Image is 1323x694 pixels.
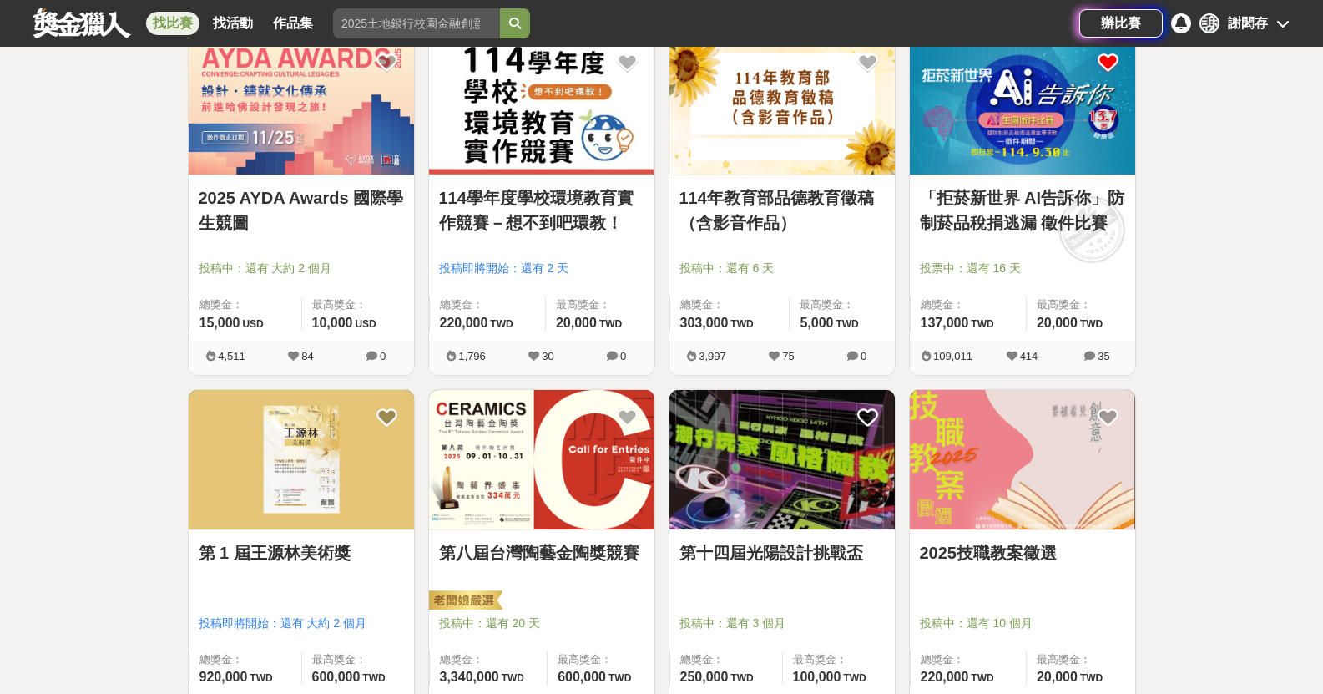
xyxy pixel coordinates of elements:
a: Cover Image [189,36,414,176]
span: 3,997 [699,350,726,362]
a: 作品集 [266,12,320,35]
span: 總獎金： [199,296,291,313]
span: 0 [620,350,626,362]
span: 5,000 [800,316,833,330]
a: 114學年度學校環境教育實作競賽－想不到吧環教！ [439,185,644,236]
span: 303,000 [680,316,729,330]
span: TWD [502,672,524,684]
a: Cover Image [910,390,1135,530]
div: 謝 [1199,13,1219,33]
span: 1,796 [458,350,486,362]
span: 15,000 [199,316,240,330]
img: Cover Image [669,390,895,529]
span: 30 [542,350,553,362]
a: 辦比賽 [1079,9,1163,38]
span: 100,000 [793,670,841,684]
span: 投稿中：還有 10 個月 [920,615,1125,632]
span: 137,000 [921,316,969,330]
img: Cover Image [910,36,1135,175]
input: 2025土地銀行校園金融創意挑戰賽：從你出發 開啟智慧金融新頁 [333,8,500,38]
a: Cover Image [189,390,414,530]
a: 2025技職教案徵選 [920,540,1125,565]
span: 20,000 [1037,316,1078,330]
a: 「拒菸新世界 AI告訴你」防制菸品稅捐逃漏 徵件比賽 [920,185,1125,236]
span: TWD [843,672,866,684]
div: 謝閎存 [1228,13,1268,33]
span: TWD [362,672,385,684]
span: 20,000 [1037,670,1078,684]
span: 3,340,000 [440,670,499,684]
a: 第 1 屆王源林美術獎 [199,540,404,565]
span: 投稿中：還有 大約 2 個月 [199,260,404,277]
span: TWD [836,318,858,330]
a: Cover Image [429,36,654,176]
span: TWD [1080,318,1103,330]
a: Cover Image [910,36,1135,176]
span: 0 [861,350,866,362]
span: 35 [1098,350,1109,362]
a: 114年教育部品德教育徵稿（含影音作品） [679,185,885,236]
img: Cover Image [189,390,414,529]
span: 投票中：還有 16 天 [920,260,1125,277]
a: Cover Image [669,390,895,530]
img: Cover Image [429,390,654,529]
img: Cover Image [910,390,1135,529]
a: Cover Image [429,390,654,530]
span: TWD [730,672,753,684]
span: 最高獎金： [312,296,404,313]
span: 投稿即將開始：還有 2 天 [439,260,644,277]
span: 最高獎金： [556,296,644,313]
span: 最高獎金： [1037,296,1125,313]
span: 414 [1020,350,1038,362]
span: USD [242,318,263,330]
span: 920,000 [199,670,248,684]
span: TWD [971,672,993,684]
span: 109,011 [933,350,972,362]
span: 0 [380,350,386,362]
span: 220,000 [921,670,969,684]
span: TWD [599,318,622,330]
span: 75 [782,350,794,362]
span: USD [355,318,376,330]
span: 總獎金： [680,296,780,313]
span: TWD [490,318,513,330]
span: 20,000 [556,316,597,330]
img: Cover Image [189,36,414,175]
span: TWD [971,318,993,330]
a: 找比賽 [146,12,199,35]
a: 第十四屆光陽設計挑戰盃 [679,540,885,565]
span: 10,000 [312,316,353,330]
span: 投稿即將開始：還有 大約 2 個月 [199,615,404,632]
span: 最高獎金： [800,296,884,313]
span: 投稿中：還有 6 天 [679,260,885,277]
span: 總獎金： [199,651,291,668]
a: 2025 AYDA Awards 國際學生競圖 [199,185,404,236]
a: 第八屆台灣陶藝金陶獎競賽 [439,540,644,565]
span: TWD [1080,672,1103,684]
img: 老闆娘嚴選 [426,590,502,613]
span: 最高獎金： [312,651,404,668]
a: 找活動 [206,12,260,35]
span: 250,000 [680,670,729,684]
span: 投稿中：還有 3 個月 [679,615,885,632]
span: 220,000 [440,316,488,330]
span: 投稿中：還有 20 天 [439,615,644,632]
span: 最高獎金： [793,651,885,668]
span: 600,000 [312,670,361,684]
a: Cover Image [669,36,895,176]
span: 最高獎金： [558,651,644,668]
span: TWD [608,672,631,684]
span: TWD [250,672,272,684]
span: 600,000 [558,670,606,684]
span: 總獎金： [440,651,538,668]
span: 總獎金： [680,651,772,668]
img: Cover Image [429,36,654,175]
span: 總獎金： [440,296,535,313]
span: 總獎金： [921,296,1016,313]
span: 總獎金： [921,651,1016,668]
span: 4,511 [218,350,245,362]
span: 84 [301,350,313,362]
span: 最高獎金： [1037,651,1125,668]
span: TWD [730,318,753,330]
